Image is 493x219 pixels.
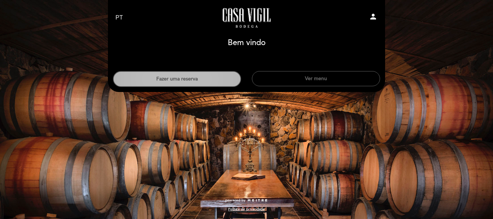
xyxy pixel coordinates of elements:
[252,71,380,86] button: Ver menu
[228,39,266,47] h1: Bem vindo
[201,8,292,28] a: Casa Vigil - Restaurante
[369,12,378,21] i: person
[113,71,241,87] button: Fazer uma reserva
[225,198,268,203] a: powered by
[228,207,265,212] a: Política de privacidade
[369,12,378,23] button: person
[225,198,245,203] span: powered by
[247,199,268,202] img: MEITRE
